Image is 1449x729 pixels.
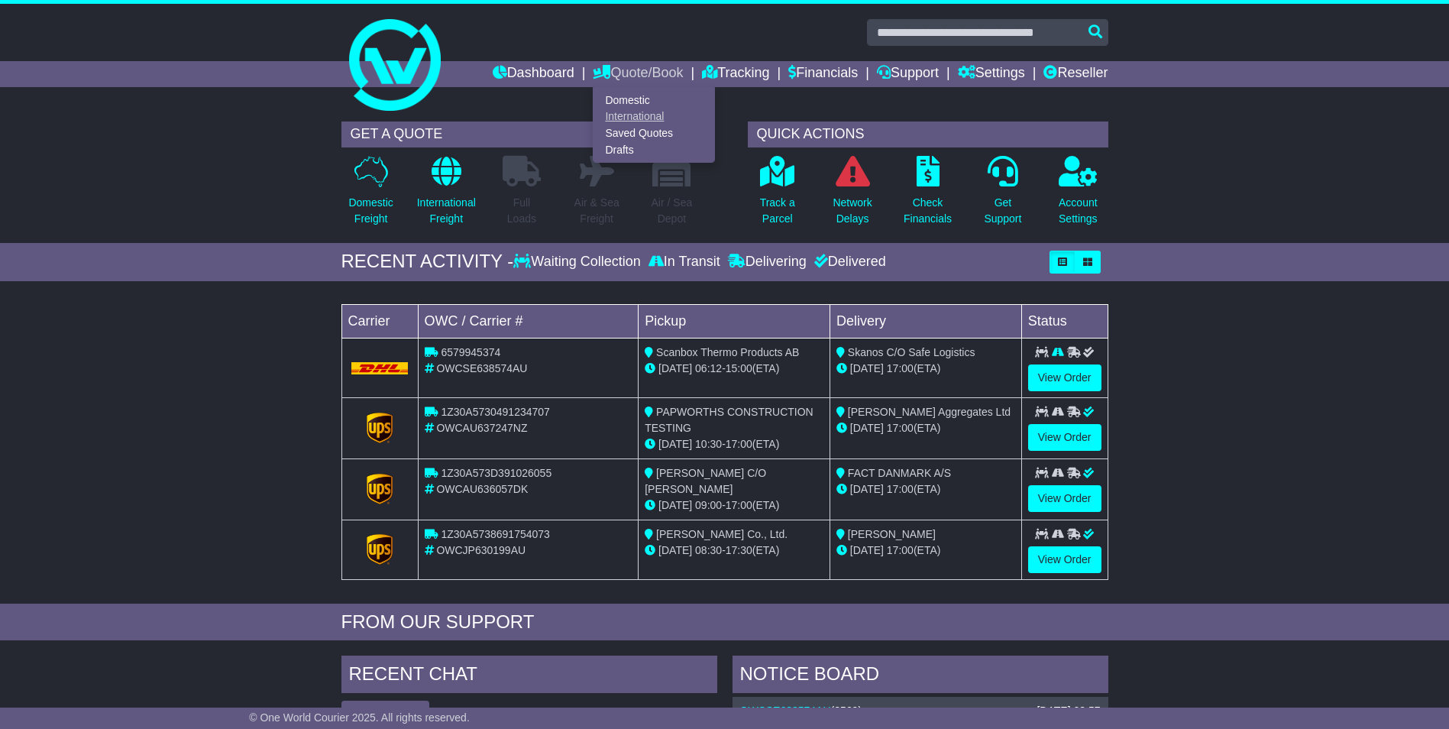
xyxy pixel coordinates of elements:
[848,467,951,479] span: FACT DANMARK A/S
[436,422,527,434] span: OWCAU637247NZ
[983,155,1022,235] a: GetSupport
[740,705,831,717] a: OWCSE638574AU
[594,125,714,142] a: Saved Quotes
[836,543,1015,559] div: (ETA)
[887,362,914,374] span: 17:00
[748,122,1108,147] div: QUICK ACTIONS
[850,422,884,434] span: [DATE]
[1043,61,1108,87] a: Reseller
[836,361,1015,377] div: (ETA)
[652,195,693,227] p: Air / Sea Depot
[1028,424,1101,451] a: View Order
[436,483,528,495] span: OWCAU636057DK
[416,155,477,235] a: InternationalFreight
[1028,364,1101,391] a: View Order
[887,483,914,495] span: 17:00
[984,195,1021,227] p: Get Support
[848,406,1011,418] span: [PERSON_NAME] Aggregates Ltd
[351,362,409,374] img: DHL.png
[594,92,714,109] a: Domestic
[645,543,823,559] div: - (ETA)
[695,544,722,556] span: 08:30
[441,346,500,358] span: 6579945374
[436,362,527,374] span: OWCSE638574AU
[658,499,692,511] span: [DATE]
[417,195,476,227] p: International Freight
[341,701,429,727] button: View All Chats
[249,711,470,724] span: © One World Courier 2025. All rights reserved.
[367,474,393,504] img: GetCarrierServiceLogo
[695,438,722,450] span: 10:30
[367,413,393,443] img: GetCarrierServiceLogo
[341,304,418,338] td: Carrier
[341,656,717,697] div: RECENT CHAT
[656,528,788,540] span: [PERSON_NAME] Co., Ltd.
[832,155,872,235] a: NetworkDelays
[645,497,823,514] div: - (ETA)
[887,422,914,434] span: 17:00
[441,467,551,479] span: 1Z30A573D391026055
[645,467,766,495] span: [PERSON_NAME] C/O [PERSON_NAME]
[733,656,1108,697] div: NOTICE BOARD
[418,304,639,338] td: OWC / Carrier #
[695,499,722,511] span: 09:00
[958,61,1025,87] a: Settings
[645,361,823,377] div: - (ETA)
[726,499,752,511] span: 17:00
[441,406,549,418] span: 1Z30A5730491234707
[904,195,952,227] p: Check Financials
[513,254,644,271] div: Waiting Collection
[593,87,715,163] div: Quote/Book
[759,155,796,235] a: Track aParcel
[658,362,692,374] span: [DATE]
[848,528,936,540] span: [PERSON_NAME]
[726,544,752,556] span: 17:30
[658,438,692,450] span: [DATE]
[702,61,769,87] a: Tracking
[341,611,1108,633] div: FROM OUR SUPPORT
[493,61,574,87] a: Dashboard
[594,109,714,125] a: International
[834,705,858,717] span: 2569
[850,483,884,495] span: [DATE]
[726,362,752,374] span: 15:00
[724,254,810,271] div: Delivering
[645,254,724,271] div: In Transit
[1058,155,1098,235] a: AccountSettings
[645,436,823,452] div: - (ETA)
[656,346,799,358] span: Scanbox Thermo Products AB
[830,304,1021,338] td: Delivery
[341,251,514,273] div: RECENT ACTIVITY -
[848,346,975,358] span: Skanos C/O Safe Logistics
[850,544,884,556] span: [DATE]
[850,362,884,374] span: [DATE]
[903,155,953,235] a: CheckFinancials
[594,141,714,158] a: Drafts
[341,122,702,147] div: GET A QUOTE
[348,155,393,235] a: DomesticFreight
[788,61,858,87] a: Financials
[1037,705,1100,718] div: [DATE] 08:57
[760,195,795,227] p: Track a Parcel
[740,705,1101,718] div: ( )
[436,544,526,556] span: OWCJP630199AU
[593,61,683,87] a: Quote/Book
[726,438,752,450] span: 17:00
[810,254,886,271] div: Delivered
[645,406,813,434] span: PAPWORTHS CONSTRUCTION TESTING
[836,420,1015,436] div: (ETA)
[367,534,393,565] img: GetCarrierServiceLogo
[639,304,830,338] td: Pickup
[695,362,722,374] span: 06:12
[1028,485,1101,512] a: View Order
[1021,304,1108,338] td: Status
[833,195,872,227] p: Network Delays
[574,195,619,227] p: Air & Sea Freight
[887,544,914,556] span: 17:00
[441,528,549,540] span: 1Z30A5738691754073
[348,195,393,227] p: Domestic Freight
[1028,546,1101,573] a: View Order
[658,544,692,556] span: [DATE]
[1059,195,1098,227] p: Account Settings
[877,61,939,87] a: Support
